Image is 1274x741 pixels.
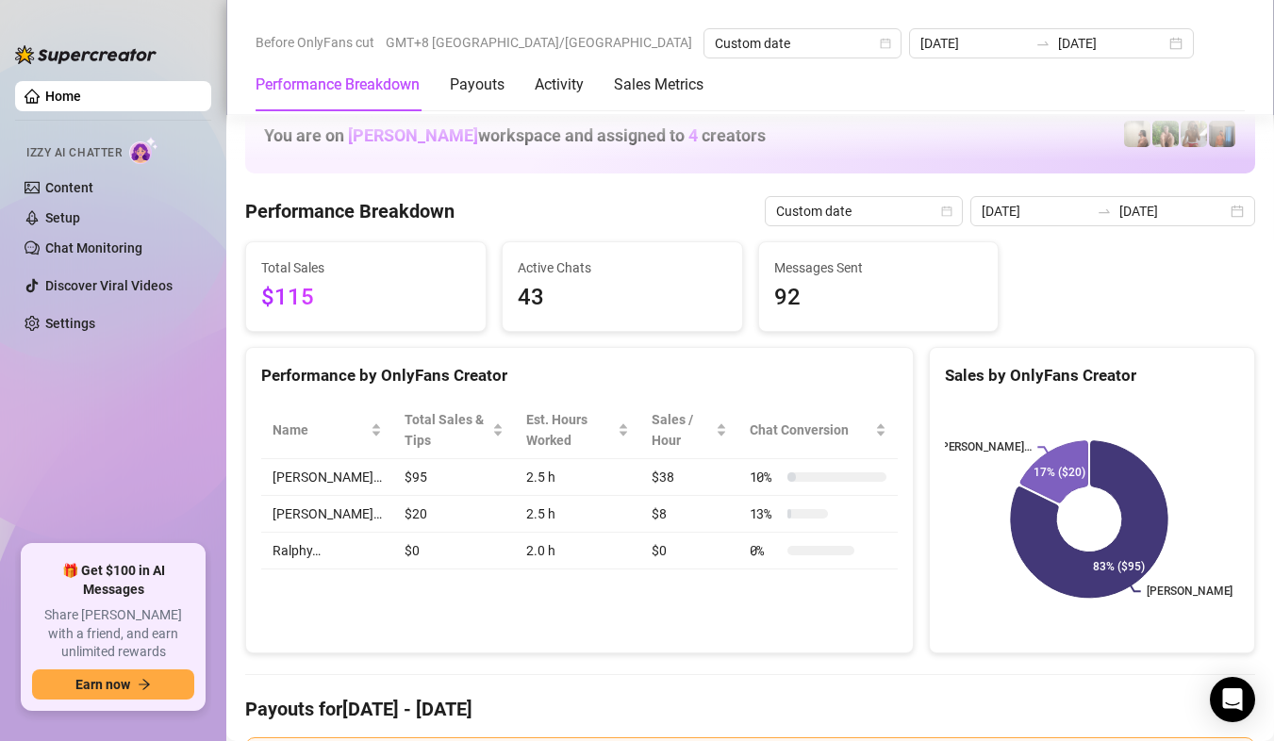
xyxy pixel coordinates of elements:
[32,562,194,599] span: 🎁 Get $100 in AI Messages
[45,210,80,225] a: Setup
[393,496,515,533] td: $20
[1035,36,1051,51] span: to
[515,496,640,533] td: 2.5 h
[518,257,727,278] span: Active Chats
[945,363,1239,388] div: Sales by OnlyFans Creator
[393,402,515,459] th: Total Sales & Tips
[1147,585,1241,599] text: [PERSON_NAME]…
[386,28,692,57] span: GMT+8 [GEOGRAPHIC_DATA]/[GEOGRAPHIC_DATA]
[261,496,393,533] td: [PERSON_NAME]…
[45,240,142,255] a: Chat Monitoring
[750,503,780,524] span: 13 %
[774,257,984,278] span: Messages Sent
[405,409,488,451] span: Total Sales & Tips
[880,38,891,49] span: calendar
[614,74,703,96] div: Sales Metrics
[245,198,455,224] h4: Performance Breakdown
[15,45,157,64] img: logo-BBDzfeDw.svg
[45,316,95,331] a: Settings
[261,533,393,569] td: Ralphy…
[688,125,698,145] span: 4
[264,125,766,146] h1: You are on workspace and assigned to creators
[1035,36,1051,51] span: swap-right
[393,533,515,569] td: $0
[776,197,951,225] span: Custom date
[1097,204,1112,219] span: swap-right
[750,540,780,561] span: 0 %
[750,420,871,440] span: Chat Conversion
[515,533,640,569] td: 2.0 h
[348,125,478,145] span: [PERSON_NAME]
[640,496,738,533] td: $8
[45,89,81,104] a: Home
[261,402,393,459] th: Name
[1119,201,1227,222] input: End date
[640,533,738,569] td: $0
[32,669,194,700] button: Earn nowarrow-right
[450,74,505,96] div: Payouts
[715,29,890,58] span: Custom date
[1058,33,1166,54] input: End date
[640,459,738,496] td: $38
[750,467,780,487] span: 10 %
[518,280,727,316] span: 43
[1181,121,1207,147] img: Nathaniel
[515,459,640,496] td: 2.5 h
[393,459,515,496] td: $95
[26,144,122,162] span: Izzy AI Chatter
[1209,121,1235,147] img: Wayne
[774,280,984,316] span: 92
[535,74,584,96] div: Activity
[32,606,194,662] span: Share [PERSON_NAME] with a friend, and earn unlimited rewards
[920,33,1028,54] input: Start date
[245,696,1255,722] h4: Payouts for [DATE] - [DATE]
[261,280,471,316] span: $115
[1152,121,1179,147] img: Nathaniel
[256,28,374,57] span: Before OnlyFans cut
[261,257,471,278] span: Total Sales
[1097,204,1112,219] span: to
[261,459,393,496] td: [PERSON_NAME]…
[738,402,898,459] th: Chat Conversion
[129,137,158,164] img: AI Chatter
[45,180,93,195] a: Content
[45,278,173,293] a: Discover Viral Videos
[982,201,1089,222] input: Start date
[1210,677,1255,722] div: Open Intercom Messenger
[652,409,712,451] span: Sales / Hour
[273,420,367,440] span: Name
[640,402,738,459] th: Sales / Hour
[138,678,151,691] span: arrow-right
[261,363,898,388] div: Performance by OnlyFans Creator
[526,409,614,451] div: Est. Hours Worked
[1124,121,1150,147] img: Ralphy
[937,441,1032,454] text: [PERSON_NAME]…
[941,206,952,217] span: calendar
[256,74,420,96] div: Performance Breakdown
[75,677,130,692] span: Earn now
